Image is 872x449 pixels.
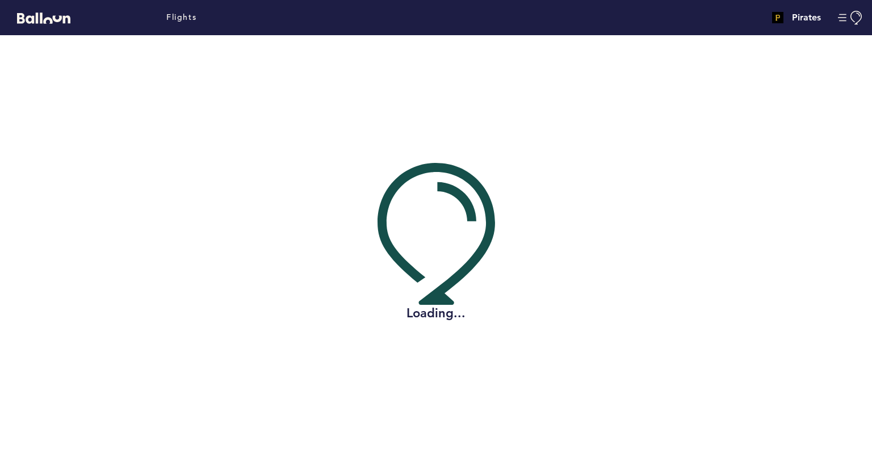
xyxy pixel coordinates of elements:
h2: Loading... [378,305,495,322]
svg: Balloon [17,12,70,24]
a: Flights [166,11,196,24]
a: Balloon [9,11,70,23]
button: Manage Account [838,11,863,25]
h4: Pirates [792,11,821,24]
